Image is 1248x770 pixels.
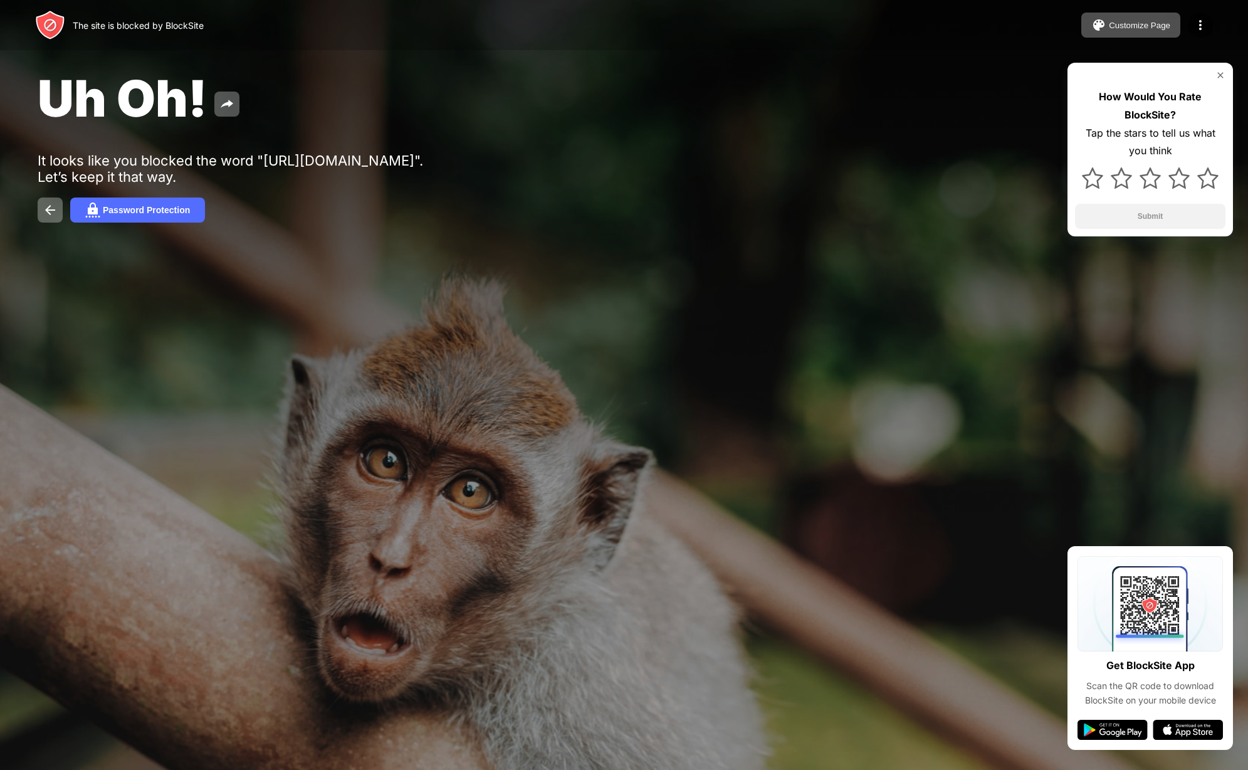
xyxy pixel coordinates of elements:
[43,203,58,218] img: back.svg
[38,152,425,185] div: It looks like you blocked the word "[URL][DOMAIN_NAME]". Let’s keep it that way.
[219,97,234,112] img: share.svg
[1075,88,1225,124] div: How Would You Rate BlockSite?
[1078,679,1223,707] div: Scan the QR code to download BlockSite on your mobile device
[70,198,205,223] button: Password Protection
[103,205,190,215] div: Password Protection
[38,68,207,129] span: Uh Oh!
[1075,204,1225,229] button: Submit
[85,203,100,218] img: password.svg
[1140,167,1161,189] img: star.svg
[1081,13,1180,38] button: Customize Page
[1215,70,1225,80] img: rate-us-close.svg
[1082,167,1103,189] img: star.svg
[1106,657,1195,675] div: Get BlockSite App
[1197,167,1219,189] img: star.svg
[1091,18,1106,33] img: pallet.svg
[1078,720,1148,740] img: google-play.svg
[35,10,65,40] img: header-logo.svg
[1078,556,1223,651] img: qrcode.svg
[1153,720,1223,740] img: app-store.svg
[1193,18,1208,33] img: menu-icon.svg
[1109,21,1170,30] div: Customize Page
[1075,124,1225,161] div: Tap the stars to tell us what you think
[1111,167,1132,189] img: star.svg
[1168,167,1190,189] img: star.svg
[73,20,204,31] div: The site is blocked by BlockSite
